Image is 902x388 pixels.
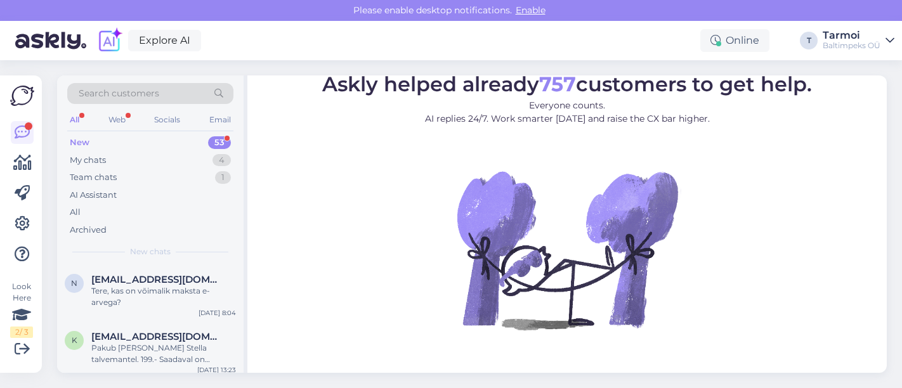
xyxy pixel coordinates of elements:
[207,112,233,128] div: Email
[79,87,159,100] span: Search customers
[212,154,231,167] div: 4
[71,278,77,288] span: n
[208,136,231,149] div: 53
[91,285,236,308] div: Tere, kas on võimalik maksta e-arvega?
[215,171,231,184] div: 1
[128,30,201,51] a: Explore AI
[91,342,236,365] div: Pakub [PERSON_NAME] Stella talvemantel. 199.- Saadaval on [PERSON_NAME] 32 suurus. Mis on mõõdud?...
[70,154,106,167] div: My chats
[10,86,34,106] img: Askly Logo
[70,224,107,236] div: Archived
[70,171,117,184] div: Team chats
[130,246,171,257] span: New chats
[823,30,880,41] div: Tarmoi
[199,308,236,318] div: [DATE] 8:04
[70,136,89,149] div: New
[96,27,123,54] img: explore-ai
[67,112,82,128] div: All
[700,29,769,52] div: Online
[70,206,81,219] div: All
[823,30,894,51] a: TarmoiBaltimpeks OÜ
[91,274,223,285] span: natalja.tervinski@ntk.ee
[10,327,33,338] div: 2 / 3
[91,331,223,342] span: kaire.r@hotmail.com
[10,281,33,338] div: Look Here
[72,335,77,345] span: k
[539,72,576,96] b: 757
[197,365,236,375] div: [DATE] 13:23
[106,112,128,128] div: Web
[800,32,818,49] div: T
[823,41,880,51] div: Baltimpeks OÜ
[70,189,117,202] div: AI Assistant
[152,112,183,128] div: Socials
[453,136,681,364] img: No Chat active
[322,72,812,96] span: Askly helped already customers to get help.
[512,4,549,16] span: Enable
[322,99,812,126] p: Everyone counts. AI replies 24/7. Work smarter [DATE] and raise the CX bar higher.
